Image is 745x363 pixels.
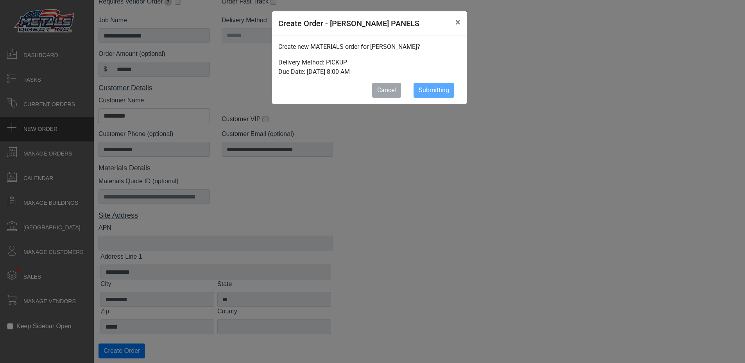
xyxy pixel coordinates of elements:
[278,58,460,77] p: Delivery Method: PICKUP Due Date: [DATE] 8:00 AM
[372,83,401,98] button: Cancel
[414,83,454,98] button: Submitting
[419,86,449,94] span: Submitting
[278,42,460,52] p: Create new MATERIALS order for [PERSON_NAME]?
[449,11,467,33] button: Close
[278,18,419,29] h5: Create Order - [PERSON_NAME] PANELS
